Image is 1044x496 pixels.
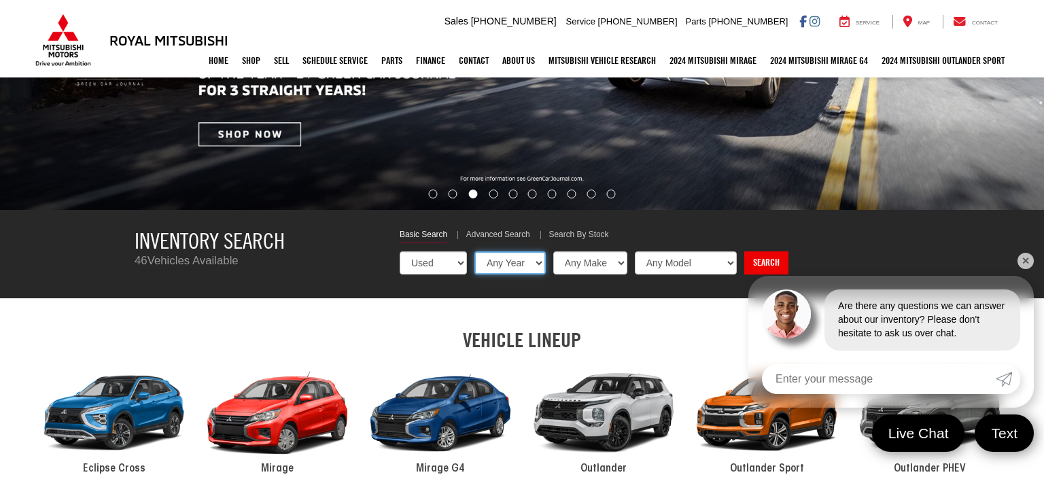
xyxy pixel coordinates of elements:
span: Service [566,16,595,26]
span: Parts [685,16,706,26]
select: Choose Year from the dropdown [474,251,546,274]
a: Service [829,15,890,29]
span: Live Chat [882,424,956,442]
a: Schedule Service: Opens in a new tab [296,43,375,77]
a: 2024 Mitsubishi Mirage G4 [763,43,875,77]
a: Map [892,15,940,29]
a: Parts: Opens in a new tab [375,43,409,77]
h3: Royal Mitsubishi [109,33,228,48]
a: Sell [267,43,296,77]
a: 2024 Mitsubishi Eclipse Cross Eclipse Cross [33,358,196,477]
div: Are there any questions we can answer about our inventory? Please don't hesitate to ask us over c... [824,289,1020,351]
a: Contact [943,15,1008,29]
a: 2024 Mitsubishi Outlander PHEV Outlander PHEV [848,358,1011,477]
li: Go to slide number 7. [548,190,557,198]
img: Agent profile photo [762,289,811,338]
span: Map [918,20,930,26]
li: Go to slide number 3. [468,190,477,198]
div: 2024 Mitsubishi Outlander PHEV [848,358,1011,468]
a: 2024 Mitsubishi Mirage G4 Mirage G4 [359,358,522,477]
a: 2024 Mitsubishi Mirage [663,43,763,77]
p: Vehicles Available [135,253,379,269]
h2: VEHICLE LINEUP [33,329,1011,351]
div: 2024 Mitsubishi Mirage [196,358,359,468]
img: Mitsubishi [33,14,94,67]
li: Go to slide number 4. [489,190,498,198]
div: 2024 Mitsubishi Outlander [522,358,685,468]
span: [PHONE_NUMBER] [598,16,678,26]
li: Go to slide number 6. [528,190,537,198]
input: Enter your message [762,364,996,394]
a: Advanced Search [466,229,530,243]
a: 2024 Mitsubishi Outlander Outlander [522,358,685,477]
span: Outlander PHEV [894,463,966,474]
a: Instagram: Click to visit our Instagram page [810,16,820,26]
span: Mirage [261,463,294,474]
a: Home [202,43,235,77]
a: Search By Stock [549,229,609,243]
span: 46 [135,254,147,267]
select: Choose Vehicle Condition from the dropdown [400,251,467,274]
span: Service [856,20,880,26]
div: 2024 Mitsubishi Outlander Sport [685,358,848,468]
a: Live Chat [872,414,965,452]
a: Contact [452,43,495,77]
span: [PHONE_NUMBER] [471,16,557,26]
select: Choose Make from the dropdown [553,251,627,274]
a: Search [744,251,788,274]
a: Finance [409,43,452,77]
span: Mirage G4 [416,463,465,474]
span: [PHONE_NUMBER] [708,16,788,26]
a: About Us [495,43,542,77]
div: 2024 Mitsubishi Mirage G4 [359,358,522,468]
div: 2024 Mitsubishi Eclipse Cross [33,358,196,468]
li: Go to slide number 1. [428,190,437,198]
span: Sales [445,16,468,26]
span: Outlander Sport [730,463,804,474]
li: Go to slide number 5. [508,190,517,198]
a: Mitsubishi Vehicle Research [542,43,663,77]
a: 2024 Mitsubishi Outlander Sport Outlander Sport [685,358,848,477]
span: Text [984,424,1024,442]
h3: Inventory Search [135,229,379,253]
a: Submit [996,364,1020,394]
a: Text [975,414,1034,452]
a: Facebook: Click to visit our Facebook page [799,16,807,26]
select: Choose Model from the dropdown [635,251,737,274]
a: 2024 Mitsubishi Mirage Mirage [196,358,359,477]
span: Eclipse Cross [83,463,145,474]
li: Go to slide number 8. [568,190,576,198]
li: Go to slide number 9. [587,190,596,198]
li: Go to slide number 2. [448,190,457,198]
a: Basic Search [400,229,447,243]
a: 2024 Mitsubishi Outlander SPORT [875,43,1011,77]
span: Outlander [580,463,627,474]
li: Go to slide number 10. [607,190,616,198]
span: Contact [972,20,998,26]
a: Shop [235,43,267,77]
